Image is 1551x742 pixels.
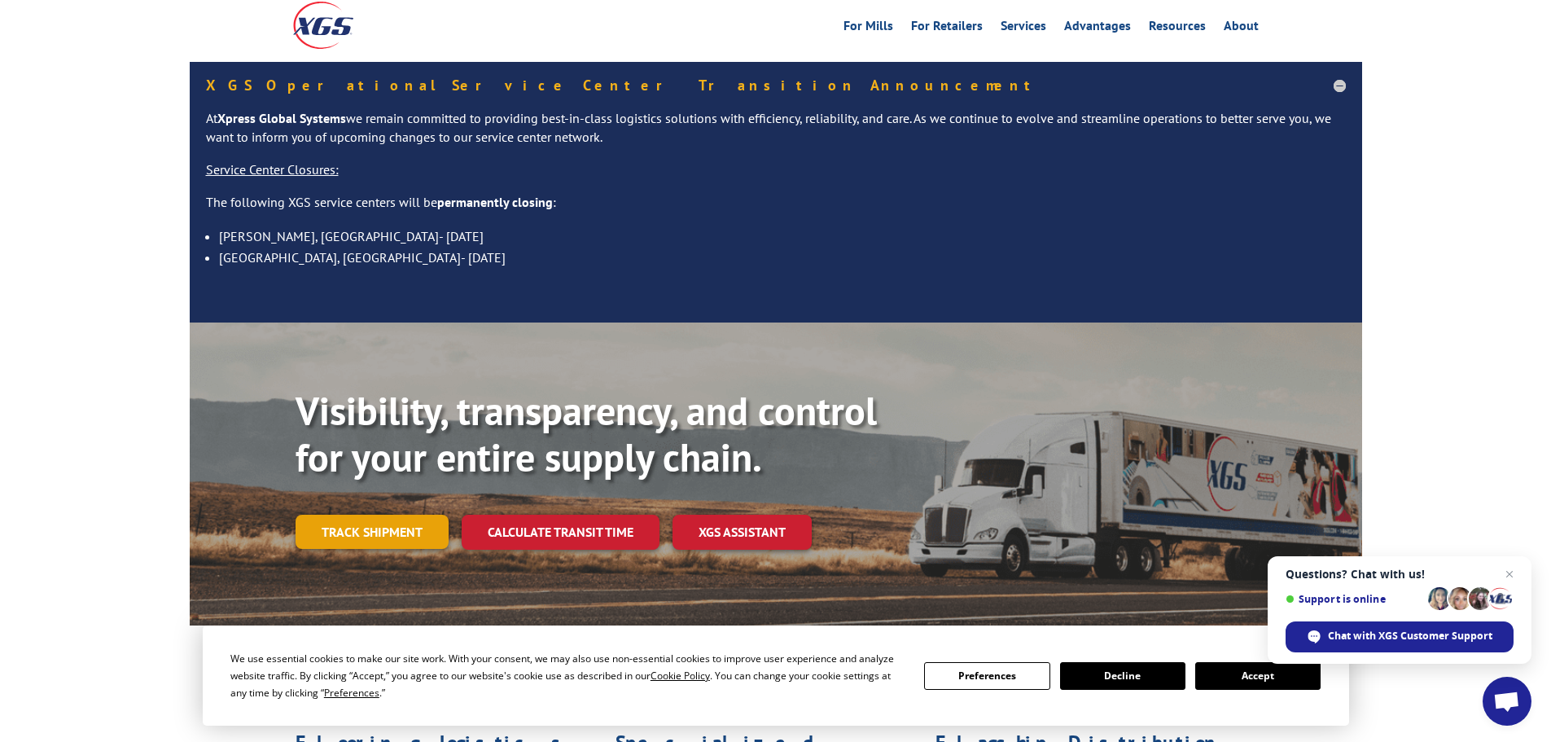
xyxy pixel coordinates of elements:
div: We use essential cookies to make our site work. With your consent, we may also use non-essential ... [230,650,905,701]
a: Track shipment [296,515,449,549]
button: Preferences [924,662,1049,690]
a: About [1224,20,1259,37]
span: Support is online [1286,593,1422,605]
a: Services [1001,20,1046,37]
span: Questions? Chat with us! [1286,568,1514,581]
span: Preferences [324,686,379,700]
strong: Xpress Global Systems [217,110,346,126]
a: Calculate transit time [462,515,659,550]
button: Decline [1060,662,1185,690]
h5: XGS Operational Service Center Transition Announcement [206,78,1346,93]
a: For Retailers [911,20,983,37]
b: Visibility, transparency, and control for your entire supply chain. [296,385,877,483]
a: XGS ASSISTANT [673,515,812,550]
span: Chat with XGS Customer Support [1328,629,1492,643]
a: Resources [1149,20,1206,37]
li: [PERSON_NAME], [GEOGRAPHIC_DATA]- [DATE] [219,226,1346,247]
button: Accept [1195,662,1321,690]
strong: permanently closing [437,194,553,210]
div: Cookie Consent Prompt [203,626,1349,726]
span: Chat with XGS Customer Support [1286,621,1514,652]
p: At we remain committed to providing best-in-class logistics solutions with efficiency, reliabilit... [206,109,1346,161]
li: [GEOGRAPHIC_DATA], [GEOGRAPHIC_DATA]- [DATE] [219,247,1346,268]
a: For Mills [843,20,893,37]
span: Cookie Policy [651,669,710,683]
p: The following XGS service centers will be : [206,193,1346,226]
u: Service Center Closures: [206,161,339,178]
a: Advantages [1064,20,1131,37]
a: Open chat [1483,677,1531,726]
